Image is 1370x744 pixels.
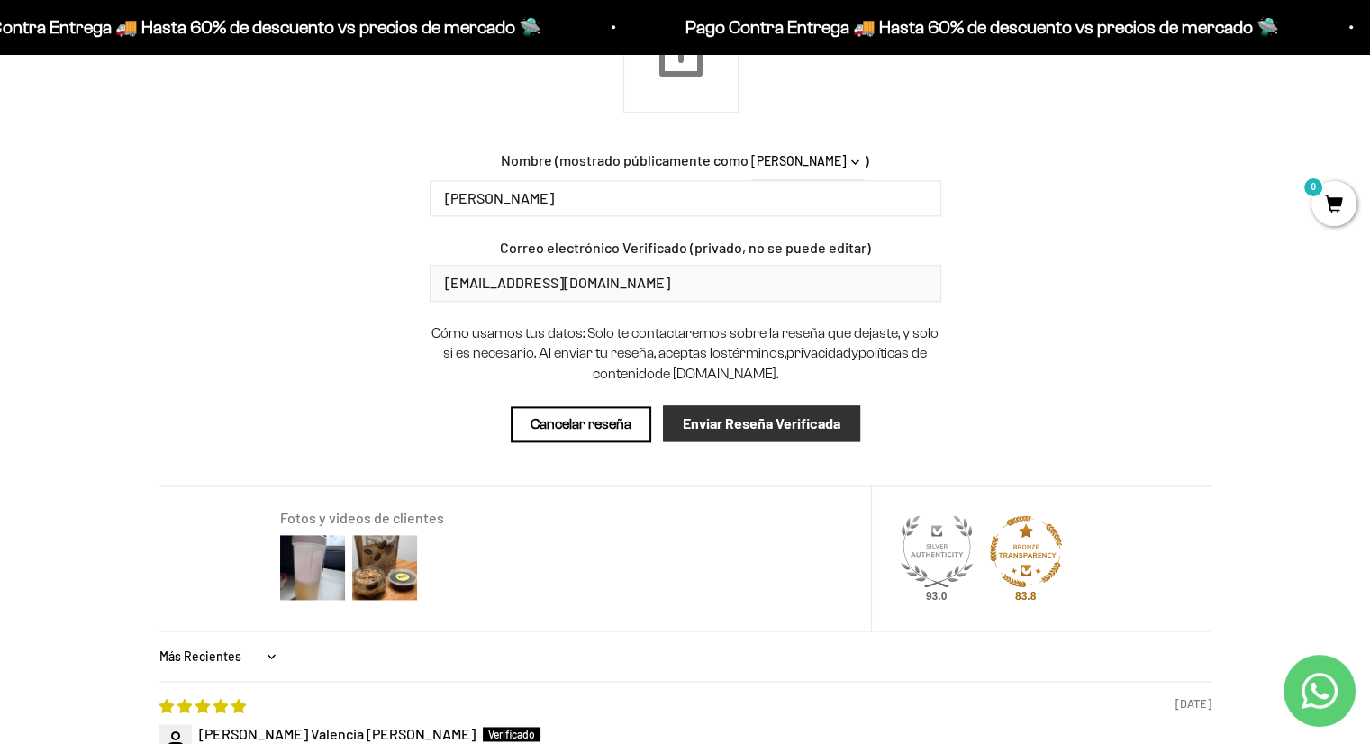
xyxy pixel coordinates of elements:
label: Nombre [501,150,552,170]
div: Fotos y videos de clientes [280,508,849,528]
a: Judge.me Bronze Transparent Shop medal 83.8 [990,515,1062,587]
a: Cancelar reseña [511,406,651,442]
a: 0 [1311,195,1356,215]
input: Dirección de correo electrónico [430,265,941,301]
img: Judge.me Silver Authentic Shop medal [901,515,973,587]
div: Bronze Transparent Shop. Published at least 80% of verified reviews received in total [990,515,1062,592]
label: Correo electrónico Verificado (privado, no se puede editar) [430,238,941,258]
span: ( ) [555,151,869,168]
img: User picture [349,531,421,603]
div: 93.0 [922,589,951,603]
img: Judge.me Bronze Transparent Shop medal [990,515,1062,587]
select: Name format [751,143,865,180]
div: 83.8 [1012,589,1040,603]
p: Pago Contra Entrega 🚚 Hasta 60% de descuento vs precios de mercado 🛸 [683,13,1276,41]
span: [DATE] [1175,696,1211,712]
a: términos [728,345,785,360]
img: User picture [277,531,349,603]
input: Enviar Reseña Verificada [663,405,860,441]
a: Judge.me Silver Authentic Shop medal 93.0 [901,515,973,587]
a: políticas de contenido [593,345,928,380]
p: Cómo usamos tus datos: Solo te contactaremos sobre la reseña que dejaste, y solo si es necesario.... [430,323,941,384]
input: Nombre [430,180,941,216]
span: [PERSON_NAME] Valencia [PERSON_NAME] [199,725,476,742]
span: 5 star review [159,697,246,714]
div: Silver Authentic Shop. At least 90% of published reviews are verified reviews [901,515,973,592]
label: mostrado públicamente como [559,150,749,170]
select: Sort dropdown [159,639,281,675]
a: privacidad [786,345,851,360]
mark: 0 [1302,177,1324,198]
